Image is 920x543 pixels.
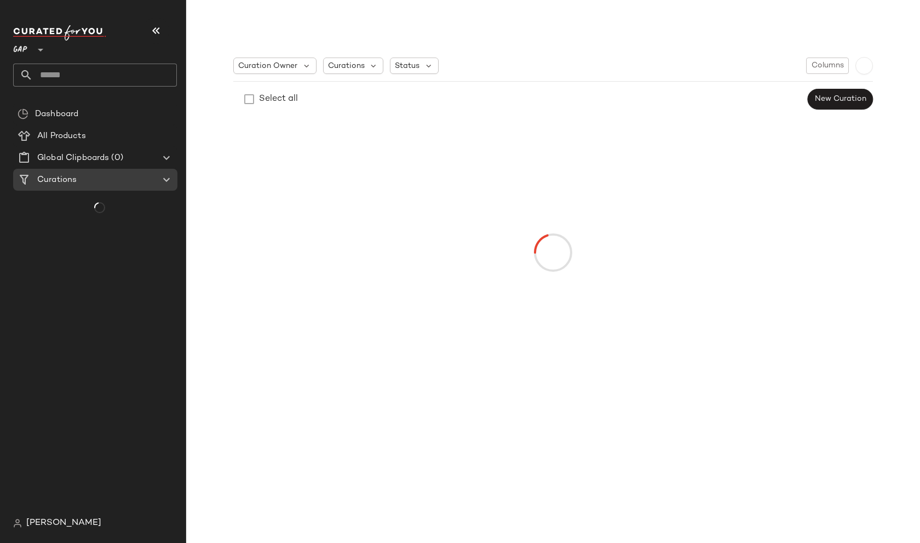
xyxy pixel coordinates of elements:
span: New Curation [814,95,866,104]
img: svg%3e [13,519,22,528]
span: Dashboard [35,108,78,121]
span: Curations [328,60,365,72]
span: All Products [37,130,86,142]
img: cfy_white_logo.C9jOOHJF.svg [13,25,106,41]
span: Columns [811,61,844,70]
span: [PERSON_NAME] [26,517,101,530]
span: Global Clipboards [37,152,109,164]
span: Curation Owner [238,60,297,72]
span: Status [395,60,419,72]
button: New Curation [808,89,873,110]
div: Select all [259,93,298,106]
span: Curations [37,174,77,186]
button: Columns [806,58,849,74]
span: GAP [13,37,27,57]
img: svg%3e [18,108,28,119]
span: (0) [109,152,123,164]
